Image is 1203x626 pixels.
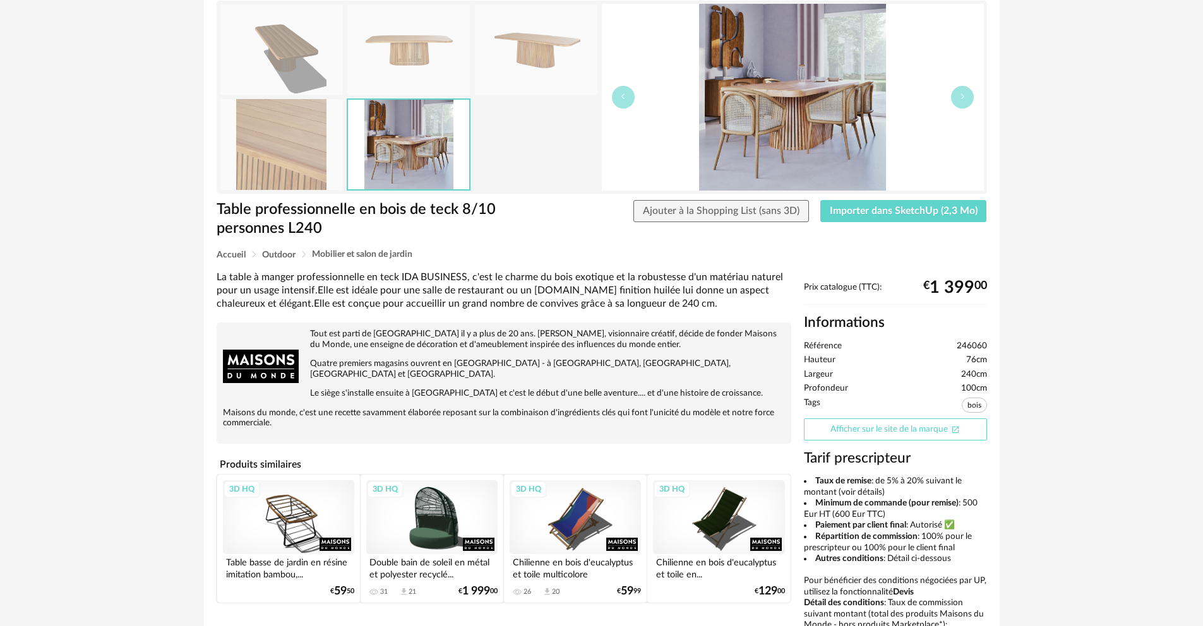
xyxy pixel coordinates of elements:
[312,250,412,259] span: Mobilier et salon de jardin
[804,314,987,332] h2: Informations
[347,4,470,95] img: table-professionnelle-en-bois-de-teck-8-10-personnes-l240-1000-2-19-246060_2.jpg
[223,408,785,429] p: Maisons du monde, c'est une recette savamment élaborée reposant sur la combinaison d'ingrédients ...
[399,587,409,596] span: Download icon
[957,341,987,352] span: 246060
[930,283,974,293] span: 1 399
[815,476,871,485] b: Taux de remise
[804,598,884,607] b: Détail des conditions
[217,200,530,239] h1: Table professionnelle en bois de teck 8/10 personnes L240
[961,369,987,381] span: 240cm
[223,388,785,399] p: Le siège s'installe ensuite à [GEOGRAPHIC_DATA] et c'est le début d'une belle aventure.... et d'u...
[223,554,354,579] div: Table basse de jardin en résine imitation bambou,...
[804,383,848,394] span: Profondeur
[820,200,987,223] button: Importer dans SketchUp (2,3 Mo)
[893,588,914,596] b: Devis
[409,588,416,596] div: 21
[815,532,918,541] b: Répartition de commission
[804,498,987,520] li: : 500 Eur HT (600 Eur TTC)
[330,587,354,596] div: € 50
[804,398,820,416] span: Tags
[361,475,503,603] a: 3D HQ Double bain de soleil en métal et polyester recyclé... 31 Download icon 21 €1 99900
[804,531,987,553] li: : 100% pour le prescripteur ou 100% pour le client final
[804,341,842,352] span: Référence
[223,329,785,350] p: Tout est parti de [GEOGRAPHIC_DATA] il y a plus de 20 ans. [PERSON_NAME], visionnaire créatif, dé...
[224,481,260,497] div: 3D HQ
[217,475,360,603] a: 3D HQ Table basse de jardin en résine imitation bambou,... €5950
[334,587,347,596] span: 59
[804,418,987,440] a: Afficher sur le site de la marqueOpen In New icon
[804,520,987,531] li: : Autorisé ✅
[804,355,835,366] span: Hauteur
[510,481,547,497] div: 3D HQ
[804,282,987,305] div: Prix catalogue (TTC):
[217,250,987,259] div: Breadcrumb
[223,329,299,405] img: brand logo
[804,553,987,565] li: : Détail ci-dessous
[220,99,343,189] img: table-professionnelle-en-bois-de-teck-8-10-personnes-l240-1000-2-19-246060_7.jpg
[367,481,404,497] div: 3D HQ
[961,383,987,394] span: 100cm
[951,424,960,433] span: Open In New icon
[462,587,490,596] span: 1 999
[643,206,799,216] span: Ajouter à la Shopping List (sans 3D)
[504,475,647,603] a: 3D HQ Chilienne en bois d'eucalyptus et toile multicolore 26 Download icon 20 €5999
[755,587,785,596] div: € 00
[217,455,791,474] h4: Produits similaires
[475,4,597,95] img: table-professionnelle-en-bois-de-teck-8-10-personnes-l240-1000-2-19-246060_4.jpg
[804,369,833,381] span: Largeur
[654,481,690,497] div: 3D HQ
[621,587,633,596] span: 59
[923,283,987,293] div: € 00
[815,521,906,529] b: Paiement par client final
[804,476,987,498] li: : de 5% à 20% suivant le montant (voir détails)
[524,588,531,596] div: 26
[552,588,560,596] div: 20
[758,587,777,596] span: 129
[217,251,246,259] span: Accueil
[223,358,785,380] p: Quatre premiers magasins ouvrent en [GEOGRAPHIC_DATA] - à [GEOGRAPHIC_DATA], [GEOGRAPHIC_DATA], [...
[815,499,959,507] b: Minimum de commande (pour remise)
[617,587,641,596] div: € 99
[962,398,987,413] span: bois
[366,554,498,579] div: Double bain de soleil en métal et polyester recyclé...
[542,587,552,596] span: Download icon
[510,554,641,579] div: Chilienne en bois d'eucalyptus et toile multicolore
[966,355,987,366] span: 76cm
[262,251,296,259] span: Outdoor
[653,554,784,579] div: Chilienne en bois d'eucalyptus et toile en...
[830,206,978,216] span: Importer dans SketchUp (2,3 Mo)
[380,588,388,596] div: 31
[348,100,469,189] img: table-professionnelle-en-bois-de-teck-8-10-personnes-l240-1000-2-19-246060_3.jpg
[815,554,883,563] b: Autres conditions
[217,271,791,311] div: La table à manger professionnelle en teck IDA BUSINESS, c'est le charme du bois exotique et la ro...
[602,4,984,191] img: table-professionnelle-en-bois-de-teck-8-10-personnes-l240-1000-2-19-246060_3.jpg
[804,449,987,468] h3: Tarif prescripteur
[647,475,790,603] a: 3D HQ Chilienne en bois d'eucalyptus et toile en... €12900
[458,587,498,596] div: € 00
[220,4,343,95] img: thumbnail.png
[633,200,809,223] button: Ajouter à la Shopping List (sans 3D)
